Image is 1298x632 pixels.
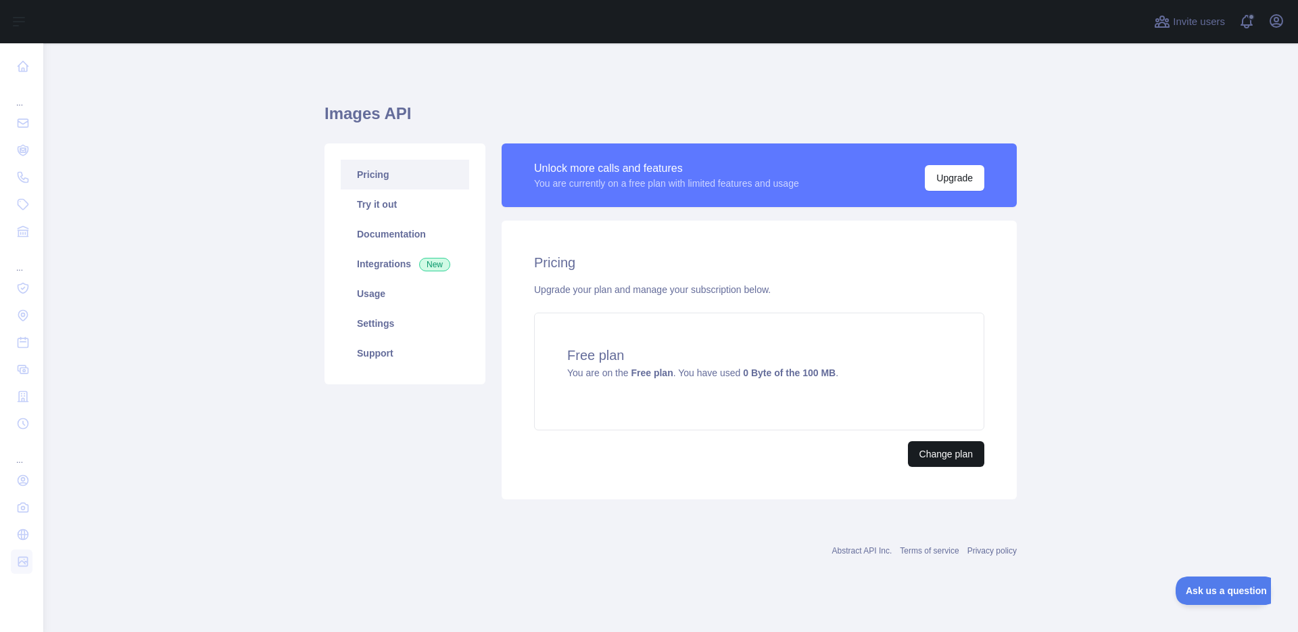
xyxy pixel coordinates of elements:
button: Invite users [1151,11,1228,32]
span: New [419,258,450,271]
a: Privacy policy [967,546,1017,556]
div: Unlock more calls and features [534,160,799,177]
span: Invite users [1173,14,1225,30]
iframe: Toggle Customer Support [1176,577,1271,605]
h1: Images API [324,103,1017,135]
a: Integrations New [341,249,469,279]
h4: Free plan [567,346,951,365]
button: Change plan [908,441,984,467]
a: Usage [341,279,469,309]
a: Settings [341,309,469,338]
div: ... [11,246,32,273]
strong: Free plan [631,367,673,378]
a: Try it out [341,189,469,219]
div: ... [11,81,32,108]
a: Documentation [341,219,469,249]
a: Terms of service [900,546,959,556]
strong: 0 Byte of the 100 MB [743,367,836,378]
span: You are on the . You have used . [567,367,838,378]
a: Support [341,338,469,368]
button: Upgrade [925,165,984,191]
h2: Pricing [534,253,984,272]
a: Pricing [341,160,469,189]
div: Upgrade your plan and manage your subscription below. [534,283,984,296]
div: ... [11,438,32,466]
div: You are currently on a free plan with limited features and usage [534,177,799,190]
a: Abstract API Inc. [832,546,892,556]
